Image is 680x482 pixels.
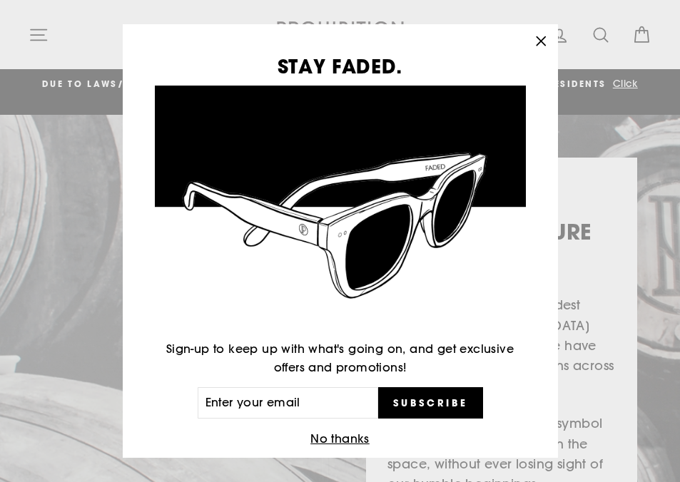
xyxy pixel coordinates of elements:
[378,387,482,419] button: Subscribe
[155,340,526,376] p: Sign-up to keep up with what's going on, and get exclusive offers and promotions!
[393,396,467,409] span: Subscribe
[155,56,526,76] h3: STAY FADED.
[306,429,374,449] button: No thanks
[198,387,379,419] input: Enter your email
